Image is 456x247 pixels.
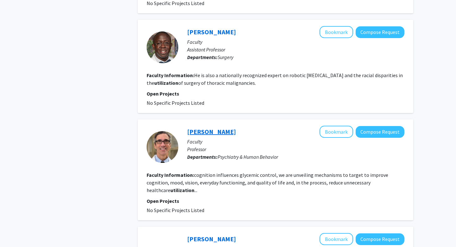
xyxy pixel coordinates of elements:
p: Open Projects [147,90,404,97]
p: Professor [187,145,404,153]
span: Surgery [218,54,233,60]
fg-read-more: cognition influences glycemic control, we are unveiling mechanisms to target to improve cognition... [147,172,388,193]
button: Add Meghan Gannon to Bookmarks [320,233,353,245]
p: Faculty [187,38,404,46]
p: Open Projects [147,197,404,205]
a: [PERSON_NAME] [187,128,236,136]
b: Departments: [187,54,218,60]
b: Departments: [187,154,218,160]
b: Faculty Information: [147,72,194,78]
b: utilization [154,80,178,86]
button: Add Olugbenga Okusanya to Bookmarks [320,26,353,38]
span: No Specific Projects Listed [147,100,204,106]
span: No Specific Projects Listed [147,207,204,213]
b: utilization [170,187,194,193]
p: Assistant Professor [187,46,404,53]
a: [PERSON_NAME] [187,235,236,243]
button: Compose Request to Barry Rovner [356,126,404,138]
span: Psychiatry & Human Behavior [218,154,278,160]
button: Add Barry Rovner to Bookmarks [320,126,353,138]
p: Faculty [187,138,404,145]
a: [PERSON_NAME] [187,28,236,36]
b: Faculty Information: [147,172,194,178]
button: Compose Request to Olugbenga Okusanya [356,26,404,38]
button: Compose Request to Meghan Gannon [356,233,404,245]
fg-read-more: He is also a nationally recognized expert on robotic [MEDICAL_DATA] and the racial disparities in... [147,72,403,86]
